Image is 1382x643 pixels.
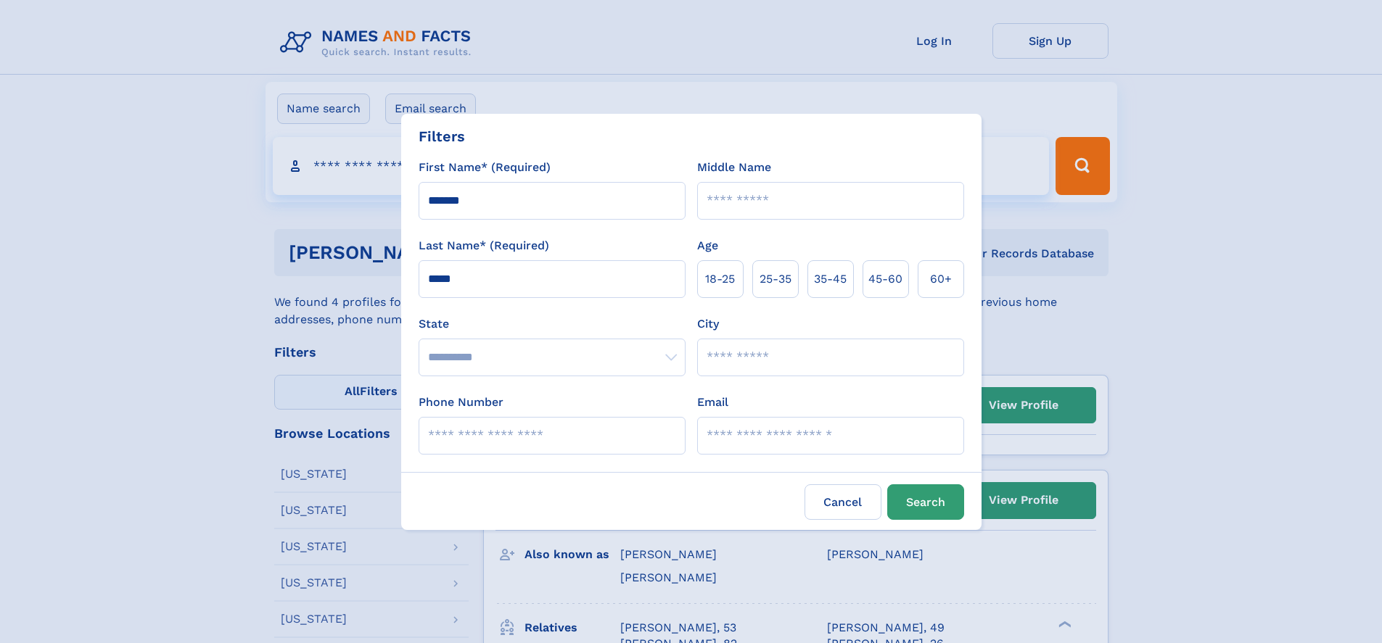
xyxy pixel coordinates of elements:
[805,484,881,520] label: Cancel
[419,237,549,254] label: Last Name* (Required)
[419,159,551,176] label: First Name* (Required)
[930,270,952,288] span: 60+
[419,394,503,411] label: Phone Number
[697,159,771,176] label: Middle Name
[705,270,735,288] span: 18‑25
[697,394,728,411] label: Email
[419,125,465,147] div: Filters
[697,237,718,254] label: Age
[868,270,902,288] span: 45‑60
[419,315,686,333] label: State
[814,270,847,288] span: 35‑45
[760,270,791,288] span: 25‑35
[887,484,964,520] button: Search
[697,315,719,333] label: City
